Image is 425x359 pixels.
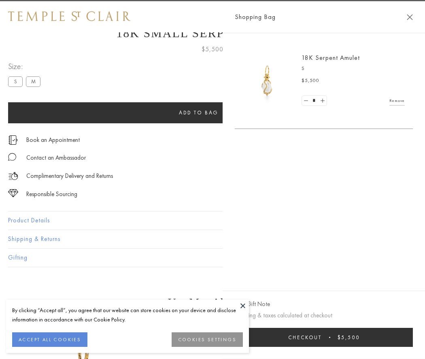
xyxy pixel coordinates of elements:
button: Add to bag [8,102,389,123]
span: Size: [8,60,44,73]
img: P51836-E11SERPPV [243,57,291,105]
div: Responsible Sourcing [26,189,77,199]
button: Close Shopping Bag [407,14,413,20]
button: Checkout $5,500 [235,328,413,347]
img: icon_appointment.svg [8,135,18,145]
button: Product Details [8,211,417,230]
span: $5,500 [338,334,360,341]
div: Contact an Ambassador [26,153,86,163]
a: Remove [389,96,405,105]
img: icon_delivery.svg [8,171,18,181]
h3: You May Also Like [20,296,405,309]
button: Gifting [8,249,417,267]
img: icon_sourcing.svg [8,189,18,197]
span: Shopping Bag [235,12,276,22]
a: 18K Serpent Amulet [302,53,360,62]
label: S [8,76,23,87]
span: Add to bag [179,109,219,116]
div: By clicking “Accept all”, you agree that our website can store cookies on your device and disclos... [12,306,243,324]
img: Temple St. Clair [8,11,130,21]
a: Set quantity to 0 [302,96,310,106]
label: M [26,76,40,87]
img: MessageIcon-01_2.svg [8,153,16,161]
button: Add Gift Note [235,299,270,309]
p: Complimentary Delivery and Returns [26,171,113,181]
p: S [302,65,405,73]
button: Shipping & Returns [8,230,417,248]
button: ACCEPT ALL COOKIES [12,332,87,347]
span: Checkout [288,334,322,341]
span: $5,500 [202,44,223,55]
a: Set quantity to 2 [318,96,326,106]
a: Book an Appointment [26,135,80,144]
span: $5,500 [302,77,319,85]
h1: 18K Small Serpent Amulet [8,26,417,40]
p: Shipping & taxes calculated at checkout [235,310,413,321]
button: COOKIES SETTINGS [172,332,243,347]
